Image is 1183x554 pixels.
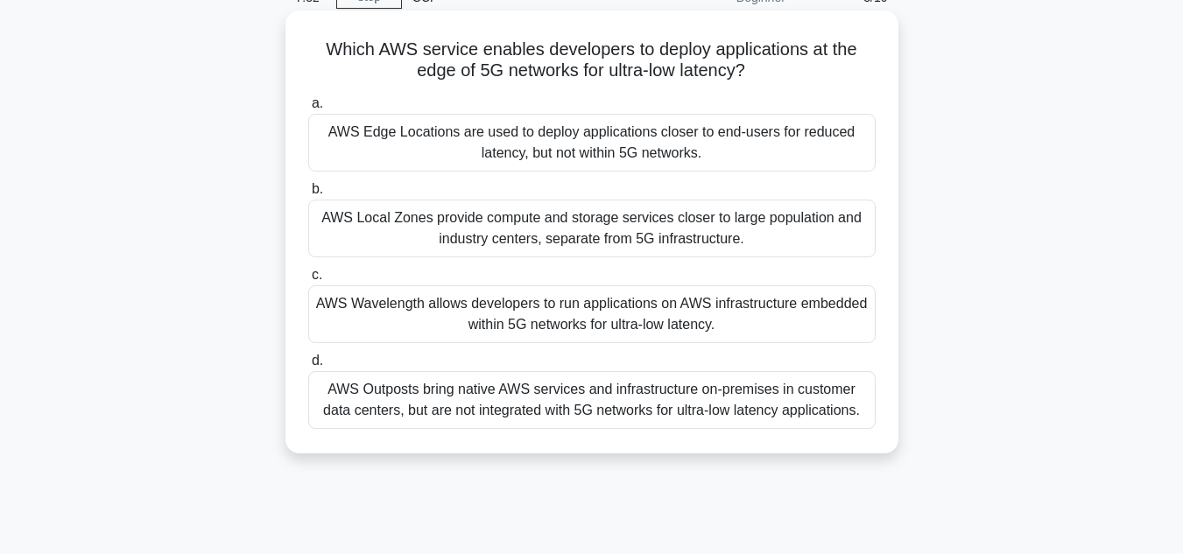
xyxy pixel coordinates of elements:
[308,114,876,172] div: AWS Edge Locations are used to deploy applications closer to end-users for reduced latency, but n...
[312,267,322,282] span: c.
[306,39,877,82] h5: Which AWS service enables developers to deploy applications at the edge of 5G networks for ultra-...
[308,200,876,257] div: AWS Local Zones provide compute and storage services closer to large population and industry cent...
[312,95,323,110] span: a.
[312,353,323,368] span: d.
[308,285,876,343] div: AWS Wavelength allows developers to run applications on AWS infrastructure embedded within 5G net...
[308,371,876,429] div: AWS Outposts bring native AWS services and infrastructure on-premises in customer data centers, b...
[312,181,323,196] span: b.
